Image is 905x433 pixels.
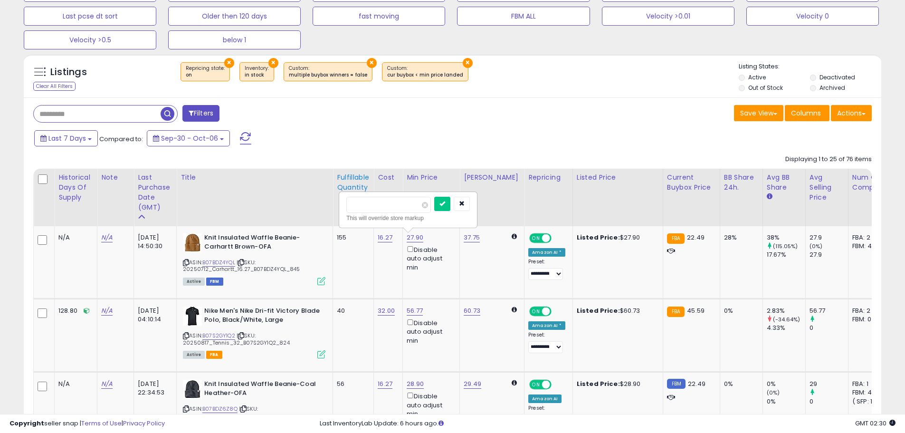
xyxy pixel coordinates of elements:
[819,84,845,92] label: Archived
[206,351,222,359] span: FBA
[767,192,772,201] small: Avg BB Share.
[183,332,290,346] span: | SKU: 20250817_Tennis_32_B07S2GY1Q2_824
[58,173,93,202] div: Historical Days Of Supply
[183,307,325,357] div: ASIN:
[785,105,829,121] button: Columns
[378,306,395,316] a: 32.00
[168,30,301,49] button: below 1
[550,381,565,389] span: OFF
[206,278,223,286] span: FBM
[530,308,542,316] span: ON
[204,380,320,400] b: Knit Insulated Waffle Beanie-Coal Heather-OFA
[852,388,884,397] div: FBM: 4
[688,379,705,388] span: 22.49
[530,234,542,242] span: ON
[50,66,87,79] h5: Listings
[48,134,86,143] span: Last 7 Days
[367,58,377,68] button: ×
[202,332,235,340] a: B07S2GY1Q2
[667,307,685,317] small: FBA
[101,173,130,183] div: Note
[577,306,620,315] b: Listed Price:
[810,397,848,406] div: 0
[785,155,872,164] div: Displaying 1 to 25 of 76 items
[387,65,463,79] span: Custom:
[724,380,755,388] div: 0%
[734,105,783,121] button: Save View
[852,397,884,406] div: ( SFP: 1 )
[550,234,565,242] span: OFF
[101,233,113,242] a: N/A
[378,173,399,183] div: Cost
[407,391,452,418] div: Disable auto adjust min
[810,380,848,388] div: 29
[577,379,620,388] b: Listed Price:
[464,306,480,316] a: 60.73
[138,173,172,212] div: Last Purchase Date (GMT)
[748,84,783,92] label: Out of Stock
[852,315,884,324] div: FBM: 0
[204,233,320,253] b: Knit Insulated Waffle Beanie-Carhartt Brown-OFA
[289,72,367,78] div: multiple buybox winners = false
[852,233,884,242] div: FBA: 2
[346,213,470,223] div: This will override store markup
[767,389,780,396] small: (0%)
[407,244,452,272] div: Disable auto adjust min
[463,58,473,68] button: ×
[202,259,235,267] a: B07BDZ4YQL
[183,233,202,252] img: 51JWnYueZnL._SL40_.jpg
[852,307,884,315] div: FBA: 2
[337,233,366,242] div: 155
[387,72,463,78] div: cur buybox < min price landed
[101,379,113,389] a: N/A
[183,380,202,399] img: 51ABSaR-RUL._SL40_.jpg
[138,307,169,324] div: [DATE] 04:10:14
[746,7,879,26] button: Velocity 0
[528,259,565,280] div: Preset:
[773,316,800,323] small: (-34.64%)
[457,7,590,26] button: FBM ALL
[767,397,805,406] div: 0%
[186,72,225,78] div: on
[724,173,759,192] div: BB Share 24h.
[577,380,656,388] div: $28.90
[337,173,370,192] div: Fulfillable Quantity
[58,307,90,315] div: 128.80
[810,242,823,250] small: (0%)
[337,307,366,315] div: 40
[320,419,895,428] div: Last InventoryLab Update: 6 hours ago.
[530,381,542,389] span: ON
[161,134,218,143] span: Sep-30 - Oct-06
[204,307,320,327] b: Nike Men's Nike Dri-fit Victory Blade Polo, Black/White, Large
[224,58,234,68] button: ×
[577,233,620,242] b: Listed Price:
[147,130,230,146] button: Sep-30 - Oct-06
[528,395,562,403] div: Amazon AI
[464,233,480,242] a: 37.75
[313,7,445,26] button: fast moving
[852,242,884,250] div: FBM: 4
[577,233,656,242] div: $27.90
[550,308,565,316] span: OFF
[810,173,844,202] div: Avg Selling Price
[748,73,766,81] label: Active
[58,233,90,242] div: N/A
[407,233,423,242] a: 27.90
[577,173,659,183] div: Listed Price
[464,173,520,183] div: [PERSON_NAME]
[181,173,329,183] div: Title
[831,105,872,121] button: Actions
[724,233,755,242] div: 28%
[407,318,452,345] div: Disable auto adjust min
[577,307,656,315] div: $60.73
[407,173,456,183] div: Min Price
[99,135,143,144] span: Compared to:
[464,379,481,389] a: 29.49
[24,7,156,26] button: Last pcse dt sort
[58,380,90,388] div: N/A
[767,173,801,192] div: Avg BB Share
[767,307,805,315] div: 2.83%
[528,332,565,353] div: Preset:
[767,233,805,242] div: 38%
[810,307,848,315] div: 56.77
